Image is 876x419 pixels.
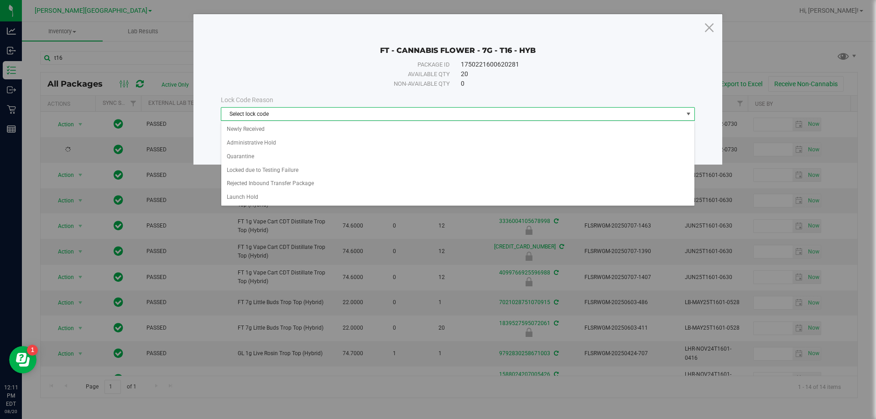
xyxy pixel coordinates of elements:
[221,123,694,136] li: Newly Received
[221,32,695,55] div: FT - CANNABIS FLOWER - 7G - T16 - HYB
[461,69,674,79] div: 20
[241,60,450,69] div: Package ID
[221,164,694,177] li: Locked due to Testing Failure
[461,60,674,69] div: 1750221600620281
[221,108,683,120] span: Select lock code
[221,96,273,103] span: Lock Code Reason
[683,108,694,120] span: select
[461,79,674,88] div: 0
[221,136,694,150] li: Administrative Hold
[27,345,38,356] iframe: Resource center unread badge
[221,177,694,191] li: Rejected Inbound Transfer Package
[241,79,450,88] div: Non-available qty
[221,191,694,204] li: Launch Hold
[9,346,36,373] iframe: Resource center
[241,70,450,79] div: Available qty
[221,150,694,164] li: Quarantine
